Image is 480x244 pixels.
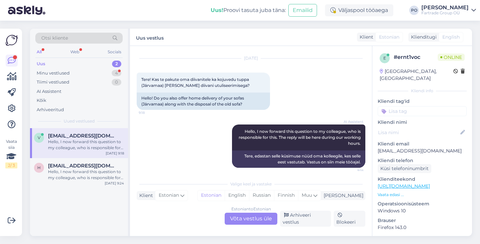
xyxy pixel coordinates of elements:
[325,4,393,16] div: Väljaspool tööaega
[137,192,153,199] div: Klient
[198,190,225,200] div: Estonian
[112,61,121,67] div: 2
[338,168,363,173] span: 9:18
[48,169,124,181] div: Hello, I now forward this question to my colleague, who is responsible for this. The reply will b...
[338,119,363,124] span: AI Assistent
[378,224,467,231] p: Firefox 143.0
[378,157,467,164] p: Kliendi telefon
[64,118,95,124] span: Uued vestlused
[48,163,117,169] span: heigo.kure@gmail.com
[139,110,164,115] span: 9:18
[37,165,41,170] span: h
[37,97,46,104] div: Kõik
[5,34,18,47] img: Askly Logo
[334,211,365,227] div: Blokeeri
[378,140,467,147] p: Kliendi email
[37,79,69,86] div: Tiimi vestlused
[37,88,61,95] div: AI Assistent
[5,138,17,168] div: Vaata siia
[442,34,460,41] span: English
[379,34,399,41] span: Estonian
[378,129,459,136] input: Lisa nimi
[421,10,469,16] div: Fartrade Group OÜ
[38,135,40,140] span: v
[357,34,373,41] div: Klient
[48,139,124,151] div: Hello, I now forward this question to my colleague, who is responsible for this. The reply will b...
[394,53,438,61] div: # ernt1voc
[378,88,467,94] div: Kliendi info
[41,35,68,42] span: Otsi kliente
[378,98,467,105] p: Kliendi tag'id
[378,183,430,189] a: [URL][DOMAIN_NAME]
[383,56,386,61] span: e
[136,33,164,42] label: Uus vestlus
[288,4,317,17] button: Emailid
[137,181,365,187] div: Valige keel ja vastake
[106,151,124,156] div: [DATE] 9:18
[249,190,274,200] div: Russian
[231,206,271,212] div: Estonian to Estonian
[159,192,179,199] span: Estonian
[378,207,467,214] p: Windows 10
[37,61,45,67] div: Uus
[211,6,286,14] div: Proovi tasuta juba täna:
[211,7,223,13] b: Uus!
[37,70,70,77] div: Minu vestlused
[378,164,431,173] div: Küsi telefoninumbrit
[225,213,277,225] div: Võta vestlus üle
[280,211,331,227] div: Arhiveeri vestlus
[239,129,362,146] span: Hello, I now forward this question to my colleague, who is responsible for this. The reply will b...
[438,54,465,61] span: Online
[225,190,249,200] div: English
[321,192,363,199] div: [PERSON_NAME]
[112,79,121,86] div: 0
[302,192,312,198] span: Muu
[105,181,124,186] div: [DATE] 9:24
[378,217,467,224] p: Brauser
[380,68,453,82] div: [GEOGRAPHIC_DATA], [GEOGRAPHIC_DATA]
[408,34,437,41] div: Klienditugi
[378,119,467,126] p: Kliendi nimi
[378,192,467,198] p: Vaata edasi ...
[378,200,467,207] p: Operatsioonisüsteem
[141,77,250,88] span: Tere! Kas te pakute oma diivanitele ka kojuvedu tuppa (Järvamaa) [PERSON_NAME] diivani utuliseeri...
[378,176,467,183] p: Klienditeekond
[378,106,467,116] input: Lisa tag
[378,147,467,154] p: [EMAIL_ADDRESS][DOMAIN_NAME]
[421,5,476,16] a: [PERSON_NAME]Fartrade Group OÜ
[69,48,81,56] div: Web
[106,48,123,56] div: Socials
[409,6,419,15] div: PO
[232,150,365,168] div: Tere, edastan selle küsimuse nüüd oma kolleegile, kes selle eest vastutab. Vastus on siin meie tö...
[5,162,17,168] div: 2 / 3
[48,133,117,139] span: viktoriam00@gmail.com
[421,5,469,10] div: [PERSON_NAME]
[274,190,298,200] div: Finnish
[137,55,365,61] div: [DATE]
[112,70,121,77] div: 4
[137,93,270,110] div: Hello! Do you also offer home delivery of your sofas (Järvamaa) along with the disposal of the ol...
[37,107,64,113] div: Arhiveeritud
[35,48,43,56] div: All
